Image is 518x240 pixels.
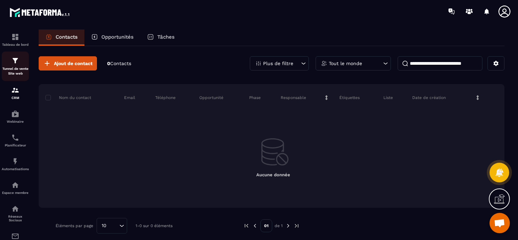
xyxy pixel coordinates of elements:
p: Automatisations [2,167,29,171]
img: automations [11,110,19,118]
p: Nom du contact [45,95,91,100]
p: Tâches [157,34,175,40]
a: schedulerschedulerPlanificateur [2,128,29,152]
img: social-network [11,205,19,213]
p: Opportunités [101,34,134,40]
img: logo [9,6,71,18]
a: automationsautomationsAutomatisations [2,152,29,176]
a: formationformationTunnel de vente Site web [2,52,29,81]
a: Tâches [140,29,181,46]
img: scheduler [11,134,19,142]
p: 01 [260,219,272,232]
a: formationformationTableau de bord [2,28,29,52]
p: Liste [383,95,393,100]
a: formationformationCRM [2,81,29,105]
p: Espace membre [2,191,29,195]
img: prev [243,223,250,229]
img: formation [11,57,19,65]
img: automations [11,181,19,189]
p: Planificateur [2,143,29,147]
p: Tout le monde [329,61,362,66]
img: next [294,223,300,229]
a: social-networksocial-networkRéseaux Sociaux [2,200,29,227]
a: Contacts [39,29,84,46]
p: Tableau de bord [2,43,29,46]
p: 1-0 sur 0 éléments [136,223,173,228]
p: Webinaire [2,120,29,123]
a: automationsautomationsEspace membre [2,176,29,200]
p: de 1 [275,223,283,228]
img: next [285,223,291,229]
span: Contacts [110,61,131,66]
p: Téléphone [155,95,176,100]
p: CRM [2,96,29,100]
p: Email [124,95,135,100]
p: Responsable [281,95,306,100]
div: Ouvrir le chat [490,213,510,233]
p: 0 [107,60,131,67]
a: automationsautomationsWebinaire [2,105,29,128]
p: Date de création [412,95,446,100]
p: Éléments par page [56,223,93,228]
p: Phase [249,95,261,100]
p: Tunnel de vente Site web [2,66,29,76]
span: 10 [99,222,109,229]
img: automations [11,157,19,165]
div: Search for option [97,218,127,234]
p: Réseaux Sociaux [2,215,29,222]
p: Plus de filtre [263,61,293,66]
img: formation [11,33,19,41]
p: Étiquettes [339,95,360,100]
span: Aucune donnée [256,172,290,177]
span: Ajout de contact [54,60,93,67]
p: Opportunité [199,95,223,100]
img: formation [11,86,19,94]
a: Opportunités [84,29,140,46]
input: Search for option [109,222,118,229]
button: Ajout de contact [39,56,97,71]
img: prev [252,223,258,229]
p: Contacts [56,34,78,40]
